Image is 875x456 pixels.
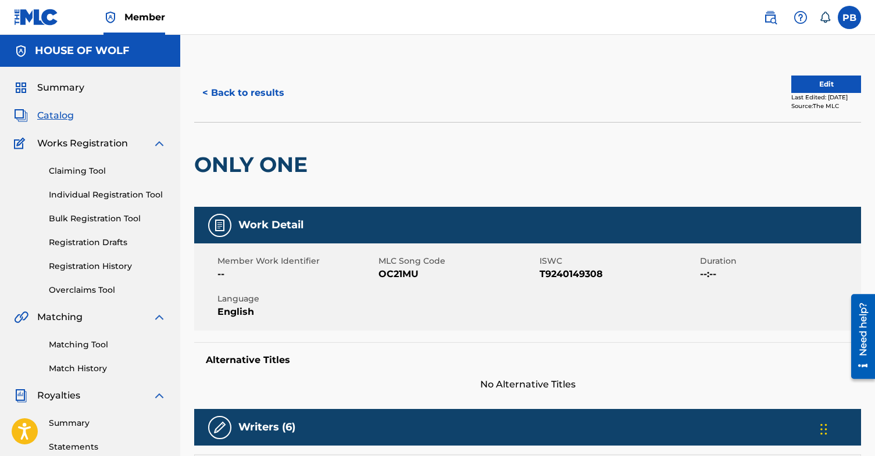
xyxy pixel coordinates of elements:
[194,378,861,392] span: No Alternative Titles
[37,137,128,150] span: Works Registration
[49,260,166,272] a: Registration History
[14,81,28,95] img: Summary
[838,6,861,29] div: User Menu
[49,339,166,351] a: Matching Tool
[14,44,28,58] img: Accounts
[152,389,166,403] img: expand
[37,109,74,123] span: Catalog
[759,6,782,29] a: Public Search
[700,267,858,281] span: --:--
[103,10,117,24] img: Top Rightsholder
[49,236,166,249] a: Registration Drafts
[794,10,808,24] img: help
[206,354,849,366] h5: Alternative Titles
[49,362,166,375] a: Match History
[820,412,827,447] div: Drag
[789,6,812,29] div: Help
[700,255,858,267] span: Duration
[49,165,166,177] a: Claiming Tool
[49,417,166,429] a: Summary
[540,255,698,267] span: ISWC
[152,137,166,150] img: expand
[194,152,313,178] h2: ONLY ONE
[14,9,59,26] img: MLC Logo
[49,213,166,225] a: Bulk Registration Tool
[238,218,303,232] h5: Work Detail
[763,10,777,24] img: search
[238,421,295,434] h5: Writers (6)
[37,389,80,403] span: Royalties
[14,109,28,123] img: Catalog
[791,102,861,110] div: Source: The MLC
[213,218,227,232] img: Work Detail
[49,441,166,453] a: Statements
[842,290,875,383] iframe: Resource Center
[49,189,166,201] a: Individual Registration Tool
[14,310,28,324] img: Matching
[14,389,28,403] img: Royalties
[217,267,376,281] span: --
[37,310,83,324] span: Matching
[14,137,29,150] img: Works Registration
[49,284,166,296] a: Overclaims Tool
[378,267,537,281] span: OC21MU
[37,81,84,95] span: Summary
[35,44,130,58] h5: HOUSE OF WOLF
[124,10,165,24] span: Member
[378,255,537,267] span: MLC Song Code
[817,400,875,456] iframe: Chat Widget
[213,421,227,435] img: Writers
[14,81,84,95] a: SummarySummary
[194,78,292,107] button: < Back to results
[791,93,861,102] div: Last Edited: [DATE]
[152,310,166,324] img: expand
[217,293,376,305] span: Language
[217,305,376,319] span: English
[217,255,376,267] span: Member Work Identifier
[791,76,861,93] button: Edit
[540,267,698,281] span: T9240149308
[819,12,831,23] div: Notifications
[14,109,74,123] a: CatalogCatalog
